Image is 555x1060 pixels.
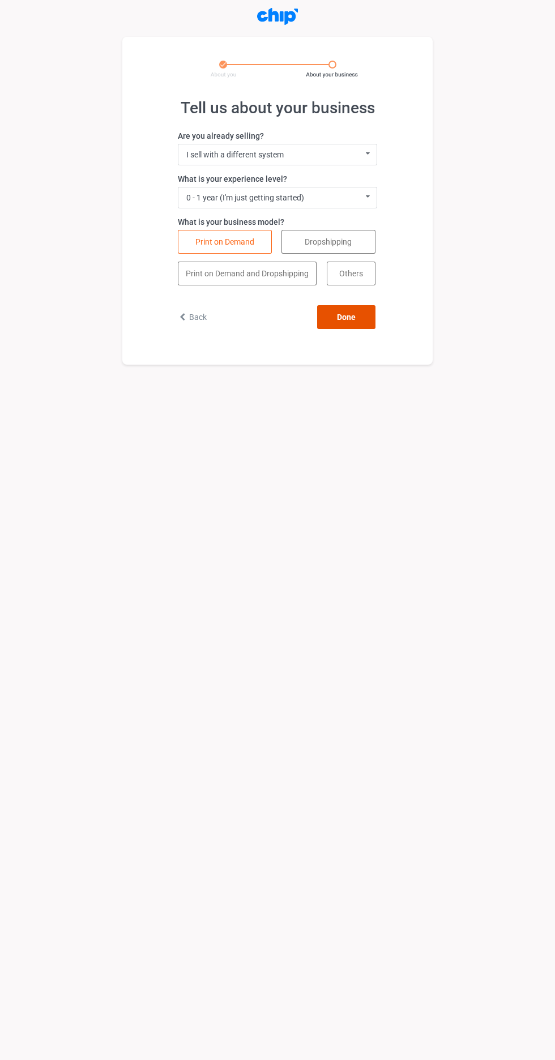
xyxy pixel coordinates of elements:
button: Others [327,262,375,285]
div: I sell with a different system [186,151,284,159]
h1: Tell us about your business [178,98,377,118]
button: Print on Demand and Dropshipping [178,262,317,285]
img: About your business [197,61,358,78]
label: What is your experience level? [178,173,377,185]
button: Done [317,305,375,329]
button: Print on Demand [178,230,272,254]
button: Back [178,311,207,323]
label: Are you already selling? [178,130,377,142]
div: 0 - 1 year (I'm just getting started) [186,194,304,202]
img: ChipLogo [257,8,298,25]
label: What is your business model? [178,216,377,228]
button: Dropshipping [281,230,375,254]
